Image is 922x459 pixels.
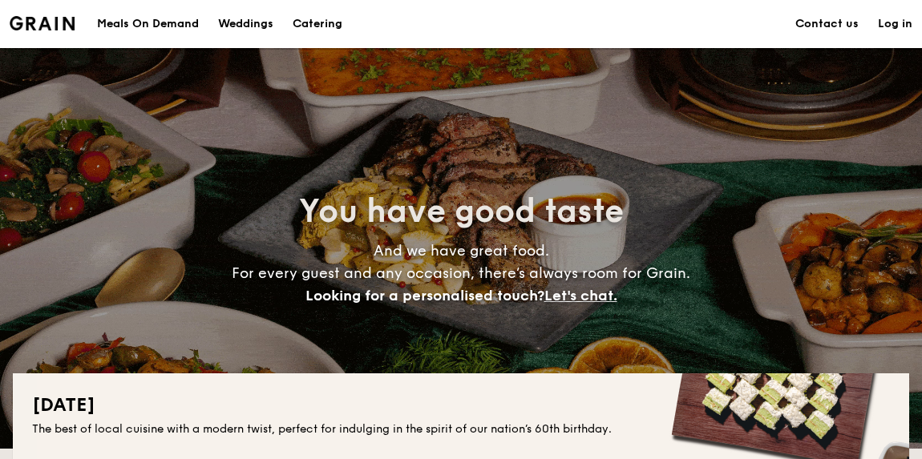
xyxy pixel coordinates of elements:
[32,393,890,418] h2: [DATE]
[299,192,624,231] span: You have good taste
[10,16,75,30] a: Logotype
[32,421,890,437] div: The best of local cuisine with a modern twist, perfect for indulging in the spirit of our nation’...
[232,242,690,304] span: And we have great food. For every guest and any occasion, there’s always room for Grain.
[10,16,75,30] img: Grain
[544,287,617,304] span: Let's chat.
[305,287,544,304] span: Looking for a personalised touch?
